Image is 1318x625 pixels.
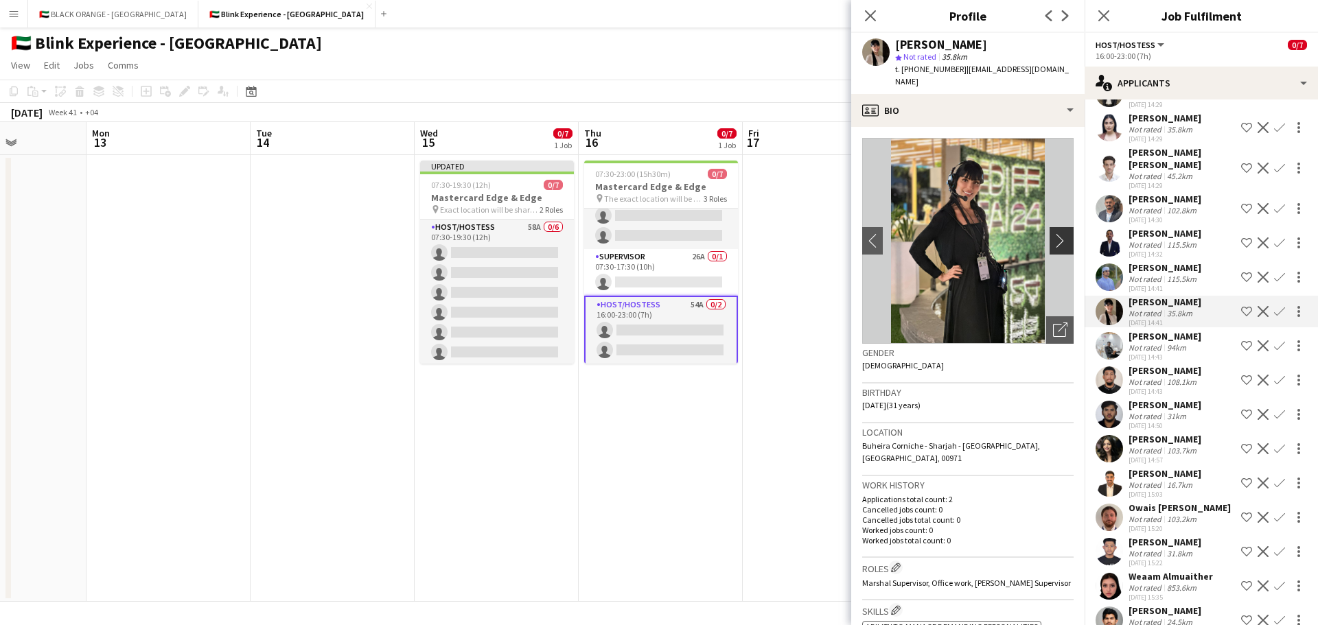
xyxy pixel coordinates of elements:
app-card-role: Host/Hostess58A0/607:30-19:30 (12h) [420,220,574,366]
div: 108.1km [1164,377,1199,387]
p: Worked jobs count: 0 [862,525,1074,535]
span: 15 [418,134,438,150]
div: Not rated [1129,124,1164,134]
div: [PERSON_NAME] [1129,536,1201,548]
button: 🇦🇪 Blink Experience - [GEOGRAPHIC_DATA] [198,1,375,27]
div: Weaam Almuaither [1129,570,1213,582]
div: 102.8km [1164,205,1199,215]
span: [DATE] (31 years) [862,400,921,410]
app-job-card: 07:30-23:00 (15h30m)0/7Mastercard Edge & Edge The exact location will be shared later3 Roles07:30... [584,161,738,364]
div: Bio [851,94,1085,127]
span: Mon [92,127,110,139]
span: Exact location will be shared later [440,204,540,215]
div: 31km [1164,411,1189,421]
div: Owais [PERSON_NAME] [1129,502,1231,514]
h3: Work history [862,479,1074,491]
h1: 🇦🇪 Blink Experience - [GEOGRAPHIC_DATA] [11,33,322,54]
div: [PERSON_NAME] [1129,296,1201,308]
div: [DATE] 15:20 [1129,524,1231,533]
div: [PERSON_NAME] [1129,433,1201,445]
span: The exact location will be shared later [604,193,704,204]
span: Wed [420,127,438,139]
div: 853.6km [1164,582,1199,593]
div: Not rated [1129,445,1164,456]
div: [DATE] 14:29 [1129,134,1201,143]
div: [DATE] 14:29 [1129,181,1236,190]
div: 35.8km [1164,308,1195,318]
p: Worked jobs total count: 0 [862,535,1074,545]
h3: Job Fulfilment [1085,7,1318,25]
span: Tue [256,127,272,139]
div: [DATE] [11,106,43,119]
span: 0/7 [553,128,573,139]
div: Not rated [1129,548,1164,558]
h3: Profile [851,7,1085,25]
div: [PERSON_NAME] [1129,227,1201,239]
span: Jobs [73,59,94,71]
div: Not rated [1129,342,1164,353]
div: [DATE] 14:57 [1129,456,1201,464]
img: Crew avatar or photo [862,138,1074,344]
div: [DATE] 15:03 [1129,490,1201,499]
span: Comms [108,59,139,71]
div: Applicants [1085,67,1318,99]
span: 13 [90,134,110,150]
div: [DATE] 14:43 [1129,353,1201,362]
h3: Birthday [862,386,1074,399]
span: Thu [584,127,601,139]
div: [PERSON_NAME] [1129,467,1201,480]
div: [PERSON_NAME] [1129,193,1201,205]
a: Jobs [68,56,100,74]
div: 45.2km [1164,171,1195,181]
a: View [5,56,36,74]
div: [PERSON_NAME] [895,38,987,51]
div: Updated [420,161,574,172]
p: Cancelled jobs total count: 0 [862,515,1074,525]
span: 07:30-19:30 (12h) [431,180,491,190]
div: 1 Job [718,140,736,150]
span: [DEMOGRAPHIC_DATA] [862,360,944,370]
button: 🇦🇪 BLACK ORANGE - [GEOGRAPHIC_DATA] [28,1,198,27]
span: 17 [746,134,759,150]
span: 0/7 [717,128,737,139]
h3: Skills [862,603,1074,617]
div: Not rated [1129,171,1164,181]
div: Not rated [1129,411,1164,421]
div: Open photos pop-in [1046,316,1074,344]
app-card-role: Supervisor26A0/107:30-17:30 (10h) [584,249,738,296]
div: [DATE] 14:30 [1129,215,1201,224]
div: Updated07:30-19:30 (12h)0/7Mastercard Edge & Edge Exact location will be shared later2 RolesHost/... [420,161,574,364]
span: View [11,59,30,71]
span: 3 Roles [704,193,727,204]
span: 35.8km [939,51,970,62]
div: [DATE] 14:41 [1129,284,1201,293]
div: [DATE] 14:41 [1129,318,1201,327]
span: 16 [582,134,601,150]
p: Applications total count: 2 [862,494,1074,504]
h3: Location [862,426,1074,438]
span: 2 Roles [540,204,563,215]
span: t. [PHONE_NUMBER] [895,64,967,74]
span: Buheira Corniche - Sharjah - [GEOGRAPHIC_DATA], [GEOGRAPHIC_DATA], 00971 [862,440,1040,463]
div: [PERSON_NAME] [1129,261,1201,274]
div: [DATE] 15:35 [1129,593,1213,602]
div: 115.5km [1164,239,1199,250]
span: 0/7 [708,169,727,179]
span: Week 41 [45,107,80,117]
div: 31.8km [1164,548,1195,558]
h3: Mastercard Edge & Edge [420,191,574,204]
div: Not rated [1129,205,1164,215]
span: Fri [748,127,759,139]
div: 103.7km [1164,445,1199,456]
span: 0/7 [1288,40,1307,50]
div: [DATE] 14:29 [1129,100,1201,109]
a: Edit [38,56,65,74]
div: [PERSON_NAME] [1129,330,1201,342]
div: [PERSON_NAME] [PERSON_NAME] [1129,146,1236,171]
a: Comms [102,56,144,74]
div: 94km [1164,342,1189,353]
div: [DATE] 14:32 [1129,250,1201,259]
div: Not rated [1129,274,1164,284]
div: 35.8km [1164,124,1195,134]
